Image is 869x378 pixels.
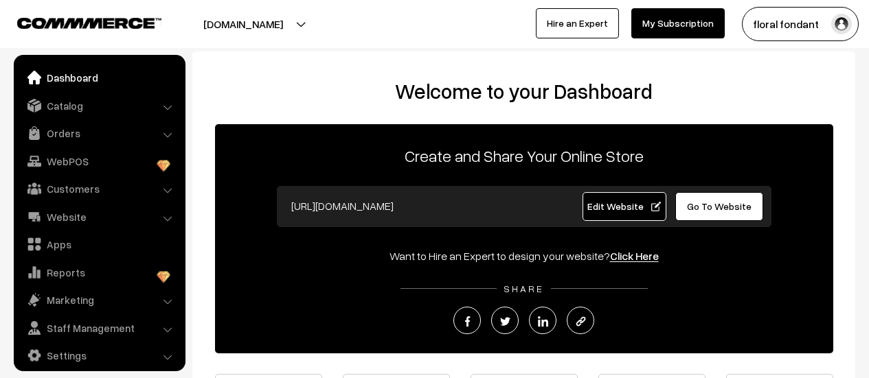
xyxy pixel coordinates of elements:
[742,7,859,41] button: floral fondant
[17,65,181,90] a: Dashboard
[831,14,852,34] img: user
[17,18,161,28] img: COMMMERCE
[17,14,137,30] a: COMMMERCE
[587,200,661,212] span: Edit Website
[17,260,181,285] a: Reports
[215,248,833,264] div: Want to Hire an Expert to design your website?
[687,200,752,212] span: Go To Website
[610,249,659,263] a: Click Here
[206,79,842,104] h2: Welcome to your Dashboard
[155,7,331,41] button: [DOMAIN_NAME]
[583,192,666,221] a: Edit Website
[17,287,181,312] a: Marketing
[17,316,181,340] a: Staff Management
[17,121,181,145] a: Orders
[17,93,181,118] a: Catalog
[17,204,181,229] a: Website
[497,283,551,294] span: SHARE
[17,343,181,368] a: Settings
[631,8,725,38] a: My Subscription
[536,8,619,38] a: Hire an Expert
[215,143,833,168] p: Create and Share Your Online Store
[17,149,181,174] a: WebPOS
[17,176,181,201] a: Customers
[675,192,764,221] a: Go To Website
[17,232,181,257] a: Apps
